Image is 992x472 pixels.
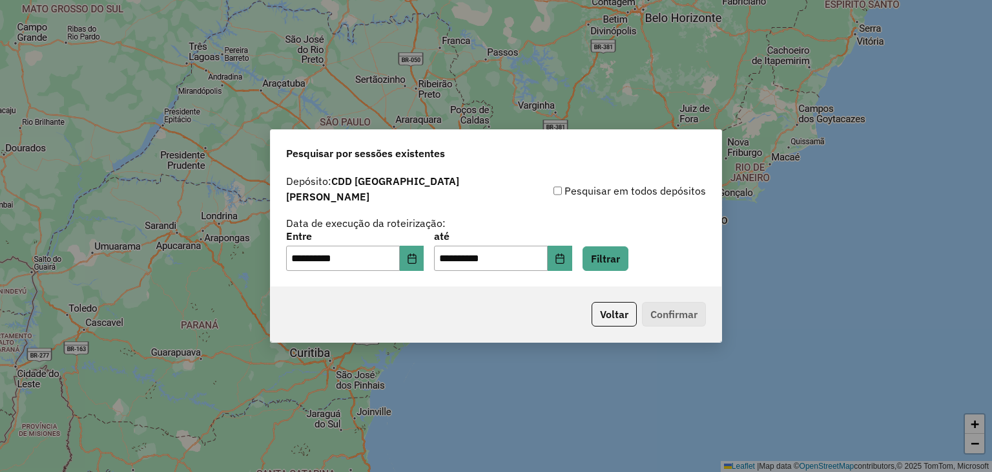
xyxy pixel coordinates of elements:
[286,145,445,161] span: Pesquisar por sessões existentes
[583,246,628,271] button: Filtrar
[400,246,424,272] button: Choose Date
[286,228,424,244] label: Entre
[286,175,459,203] strong: CDD [GEOGRAPHIC_DATA][PERSON_NAME]
[286,215,446,231] label: Data de execução da roteirização:
[592,302,637,327] button: Voltar
[434,228,572,244] label: até
[496,183,706,198] div: Pesquisar em todos depósitos
[548,246,572,272] button: Choose Date
[286,173,496,204] label: Depósito:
